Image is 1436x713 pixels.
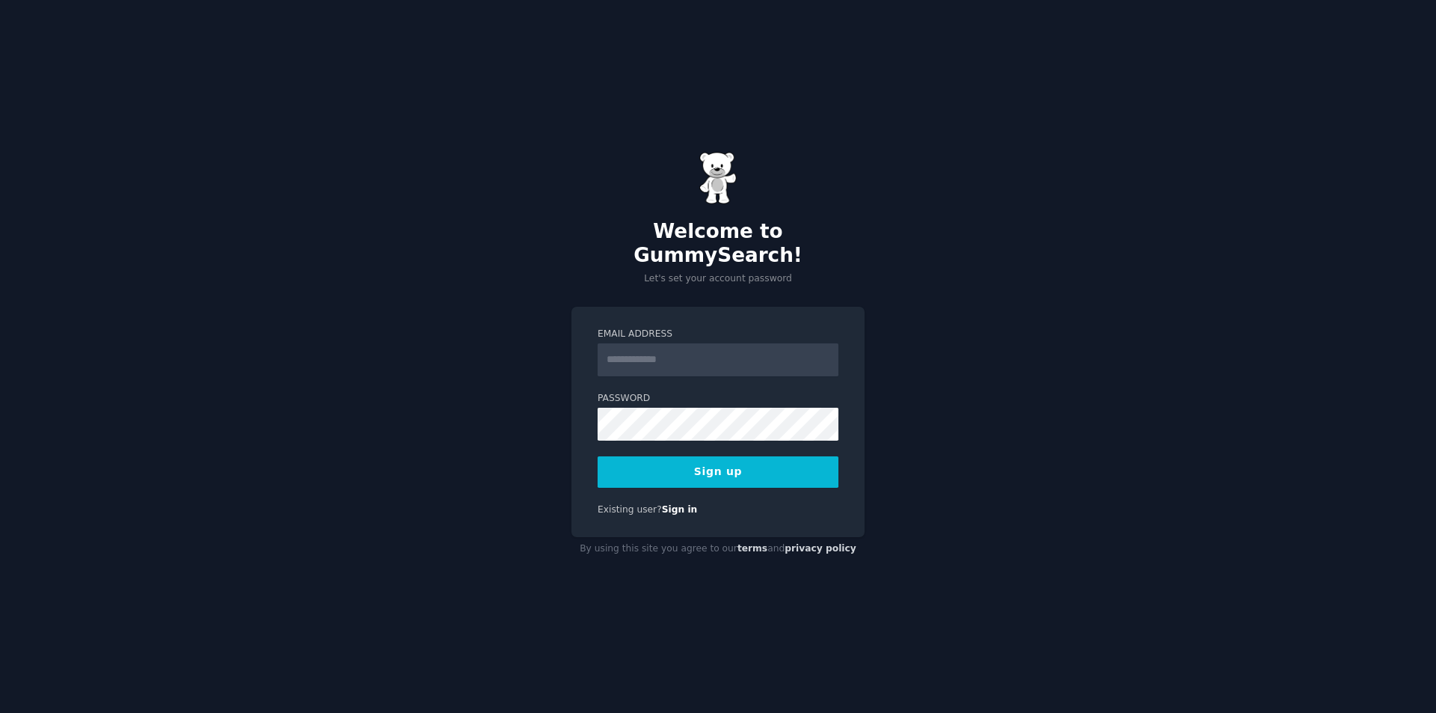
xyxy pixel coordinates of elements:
p: Let's set your account password [571,272,865,286]
label: Password [598,392,838,406]
h2: Welcome to GummySearch! [571,220,865,267]
div: By using this site you agree to our and [571,537,865,561]
a: privacy policy [785,543,856,554]
span: Existing user? [598,504,662,515]
a: terms [737,543,767,554]
button: Sign up [598,456,838,488]
img: Gummy Bear [699,152,737,204]
label: Email Address [598,328,838,341]
a: Sign in [662,504,698,515]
